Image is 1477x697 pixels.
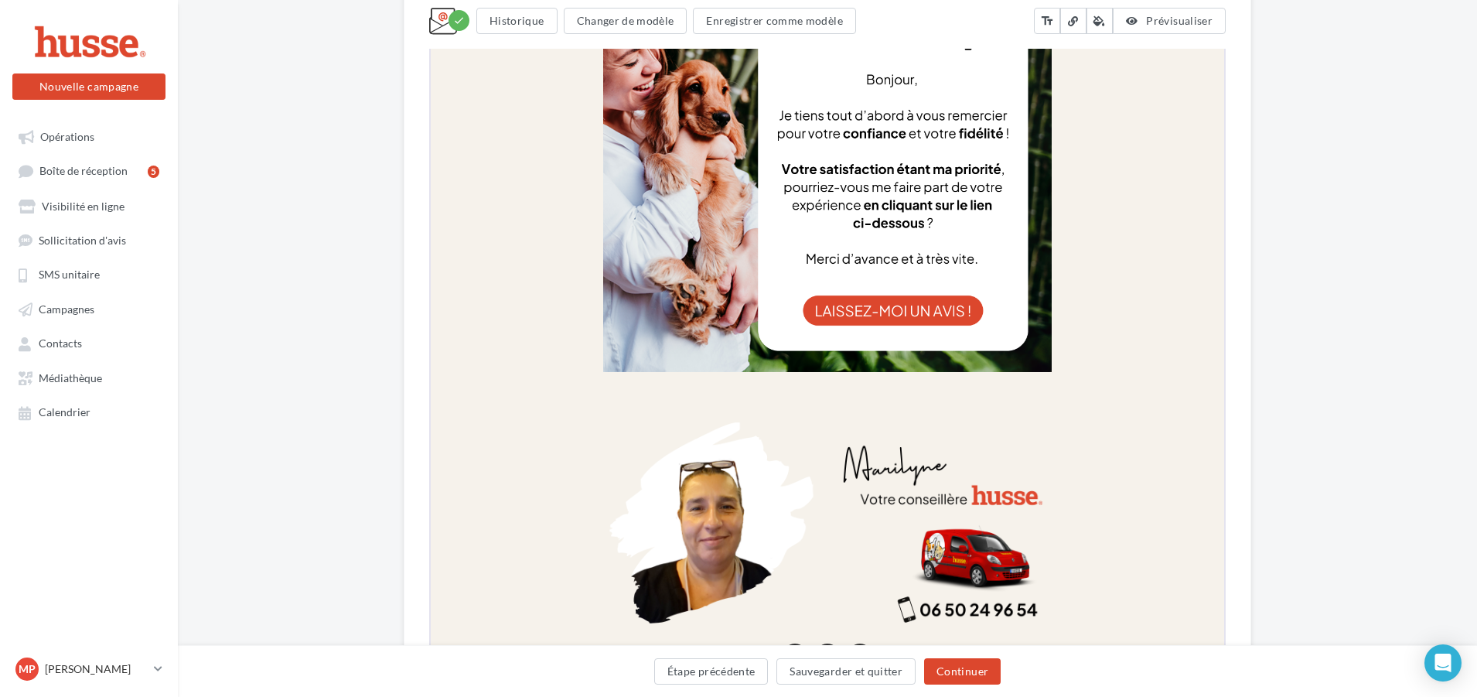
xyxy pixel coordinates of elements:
[9,192,169,220] a: Visibilité en ligne
[45,661,148,677] p: [PERSON_NAME]
[1113,8,1226,34] button: Prévisualiser
[1424,644,1462,682] div: Open Intercom Messenger
[476,8,558,34] button: Historique
[39,302,94,316] span: Campagnes
[39,337,82,350] span: Contacts
[9,260,169,288] a: SMS unitaire
[12,73,165,100] button: Nouvelle campagne
[39,371,102,384] span: Médiathèque
[654,658,769,685] button: Étape précédente
[12,654,165,684] a: MP [PERSON_NAME]
[9,329,169,357] a: Contacts
[39,268,100,282] span: SMS unitaire
[453,15,465,26] i: check
[564,8,687,34] button: Changer de modèle
[9,364,169,391] a: Médiathèque
[9,226,169,254] a: Sollicitation d'avis
[172,190,621,611] img: avis.png
[449,10,469,31] div: Modifications enregistrées
[39,234,126,247] span: Sollicitation d'avis
[148,166,159,178] div: 5
[9,156,169,185] a: Boîte de réception5
[40,130,94,143] span: Opérations
[42,200,125,213] span: Visibilité en ligne
[39,406,90,419] span: Calendrier
[172,39,621,175] img: banniere-newsletter-husse-mobile_1.png
[455,12,498,23] a: Cliquez-ici
[19,661,36,677] span: MP
[9,295,169,323] a: Campagnes
[9,122,169,150] a: Opérations
[693,8,855,34] button: Enregistrer comme modèle
[9,398,169,425] a: Calendrier
[1034,8,1060,34] button: text_fields
[1146,14,1213,27] span: Prévisualiser
[924,658,1001,685] button: Continuer
[39,165,128,178] span: Boîte de réception
[776,658,916,685] button: Sauvegarder et quitter
[1040,13,1054,29] i: text_fields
